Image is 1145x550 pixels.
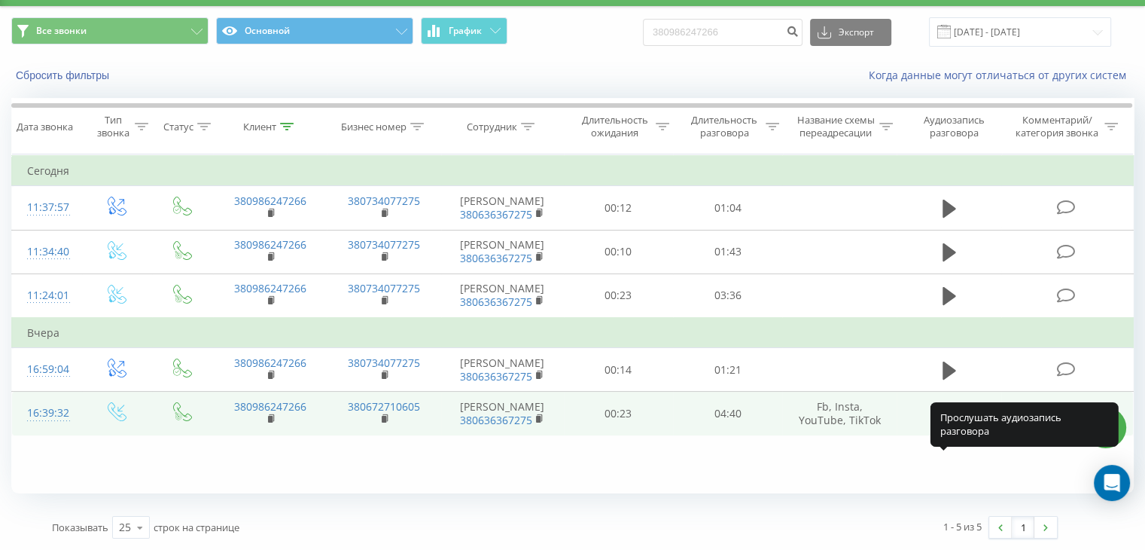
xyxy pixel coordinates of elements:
td: [PERSON_NAME] [441,230,564,273]
td: 00:14 [564,348,673,392]
td: 04:40 [673,392,782,435]
div: Бизнес номер [341,121,407,133]
span: Все звонки [36,25,87,37]
td: Сегодня [12,156,1134,186]
div: Сотрудник [467,121,517,133]
td: 00:23 [564,273,673,318]
td: [PERSON_NAME] [441,273,564,318]
a: 380636367275 [460,369,532,383]
a: 380734077275 [348,194,420,208]
span: строк на странице [154,521,239,534]
td: 01:04 [673,186,782,230]
div: 11:37:57 [27,193,67,222]
button: График [421,17,507,44]
a: 380986247266 [234,237,306,252]
td: [PERSON_NAME] [441,186,564,230]
div: Длительность ожидания [577,114,653,139]
a: 380986247266 [234,399,306,414]
span: Показывать [52,521,108,534]
div: 16:39:32 [27,399,67,428]
input: Поиск по номеру [643,19,802,46]
div: 1 - 5 из 5 [943,519,982,534]
button: Основной [216,17,413,44]
div: Дата звонка [17,121,73,133]
td: [PERSON_NAME] [441,348,564,392]
span: График [449,26,482,36]
a: 380986247266 [234,281,306,295]
td: 03:36 [673,273,782,318]
button: Экспорт [810,19,891,46]
div: 11:34:40 [27,237,67,267]
a: 380636367275 [460,251,532,265]
a: 380672710605 [348,399,420,414]
a: 380636367275 [460,207,532,222]
a: 380734077275 [348,356,420,370]
a: Когда данные могут отличаться от других систем [869,68,1134,82]
div: Прослушать аудиозапись разговора [930,402,1119,447]
div: 25 [119,520,131,535]
div: Статус [163,121,193,133]
td: Fb, Insta, YouTube, TikTok [782,392,896,435]
div: 16:59:04 [27,355,67,384]
div: Open Intercom Messenger [1094,465,1130,501]
div: Клиент [243,121,276,133]
div: Комментарий/категория звонка [1013,114,1101,139]
a: 380986247266 [234,194,306,208]
a: 380636367275 [460,413,532,427]
td: [PERSON_NAME] [441,392,564,435]
button: Сбросить фильтры [11,69,117,82]
div: Название схемы переадресации [796,114,875,139]
div: Тип звонка [95,114,130,139]
a: 380734077275 [348,281,420,295]
div: Длительность разговора [687,114,762,139]
td: 00:23 [564,392,673,435]
a: 380734077275 [348,237,420,252]
td: 01:43 [673,230,782,273]
td: 00:10 [564,230,673,273]
a: 380986247266 [234,356,306,370]
a: 380636367275 [460,295,532,309]
td: Вчера [12,318,1134,348]
div: 11:24:01 [27,281,67,310]
button: Все звонки [11,17,209,44]
a: 1 [1012,517,1034,538]
div: Аудиозапись разговора [910,114,998,139]
td: 01:21 [673,348,782,392]
td: 00:12 [564,186,673,230]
